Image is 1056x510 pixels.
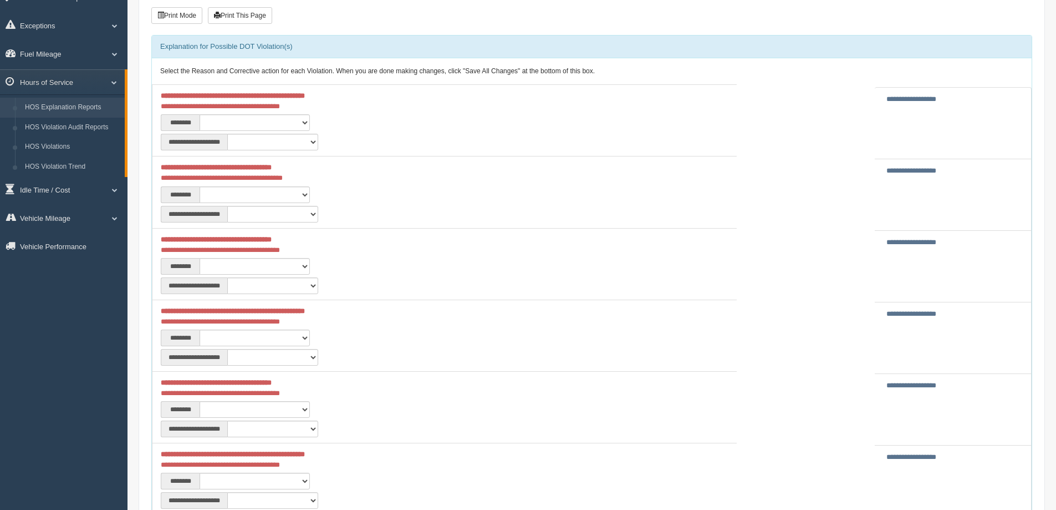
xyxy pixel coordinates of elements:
[20,157,125,177] a: HOS Violation Trend
[151,7,202,24] button: Print Mode
[20,137,125,157] a: HOS Violations
[20,98,125,118] a: HOS Explanation Reports
[152,58,1032,85] div: Select the Reason and Corrective action for each Violation. When you are done making changes, cli...
[20,118,125,138] a: HOS Violation Audit Reports
[152,36,1032,58] div: Explanation for Possible DOT Violation(s)
[208,7,272,24] button: Print This Page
